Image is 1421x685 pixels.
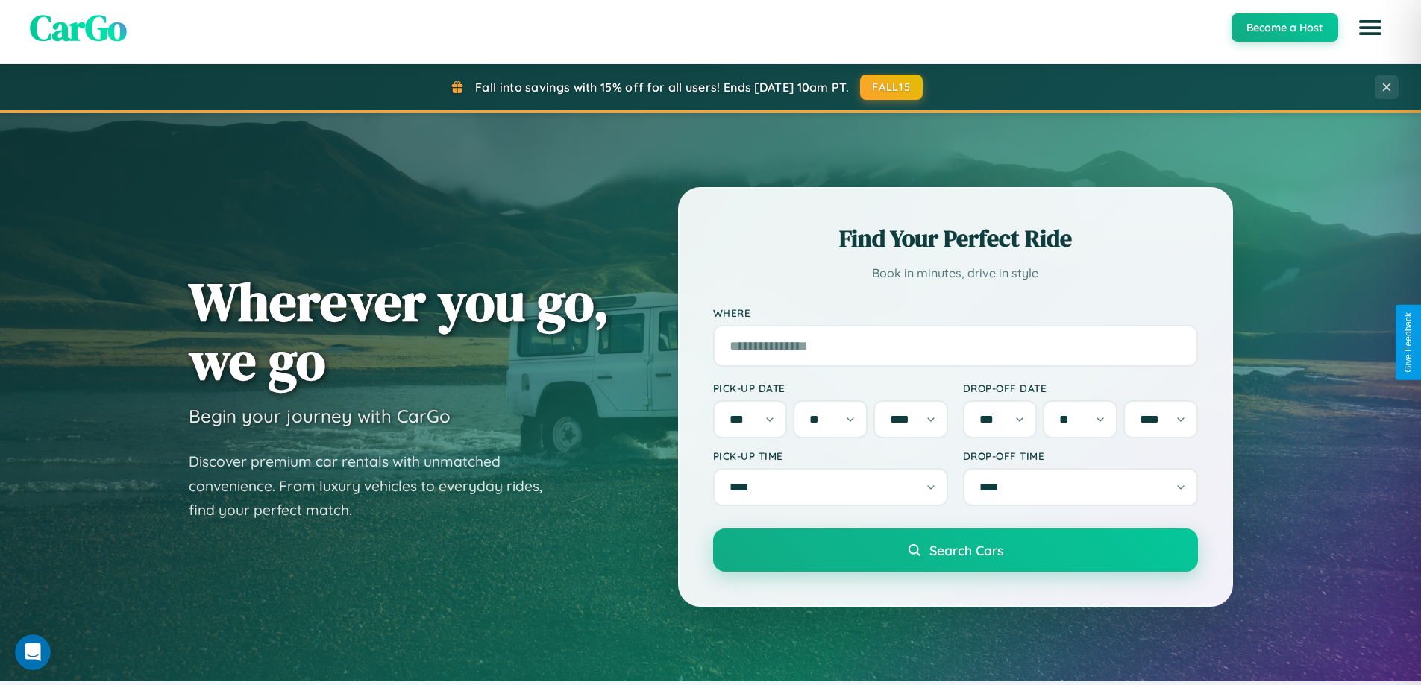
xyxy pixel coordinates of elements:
span: Search Cars [929,542,1003,558]
label: Drop-off Time [963,449,1198,462]
iframe: Intercom live chat [15,634,51,670]
button: Search Cars [713,528,1198,572]
span: CarGo [30,3,127,52]
h2: Find Your Perfect Ride [713,222,1198,255]
p: Book in minutes, drive in style [713,262,1198,284]
label: Pick-up Date [713,382,948,394]
button: Become a Host [1232,13,1338,42]
label: Pick-up Time [713,449,948,462]
button: Open menu [1349,7,1391,48]
label: Drop-off Date [963,382,1198,394]
label: Where [713,306,1198,319]
div: Give Feedback [1403,312,1414,373]
p: Discover premium car rentals with unmatched convenience. From luxury vehicles to everyday rides, ... [189,449,562,523]
h3: Begin your journey with CarGo [189,405,451,427]
span: Fall into savings with 15% off for all users! Ends [DATE] 10am PT. [475,80,849,95]
button: FALL15 [860,75,923,100]
h1: Wherever you go, we go [189,272,609,390]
